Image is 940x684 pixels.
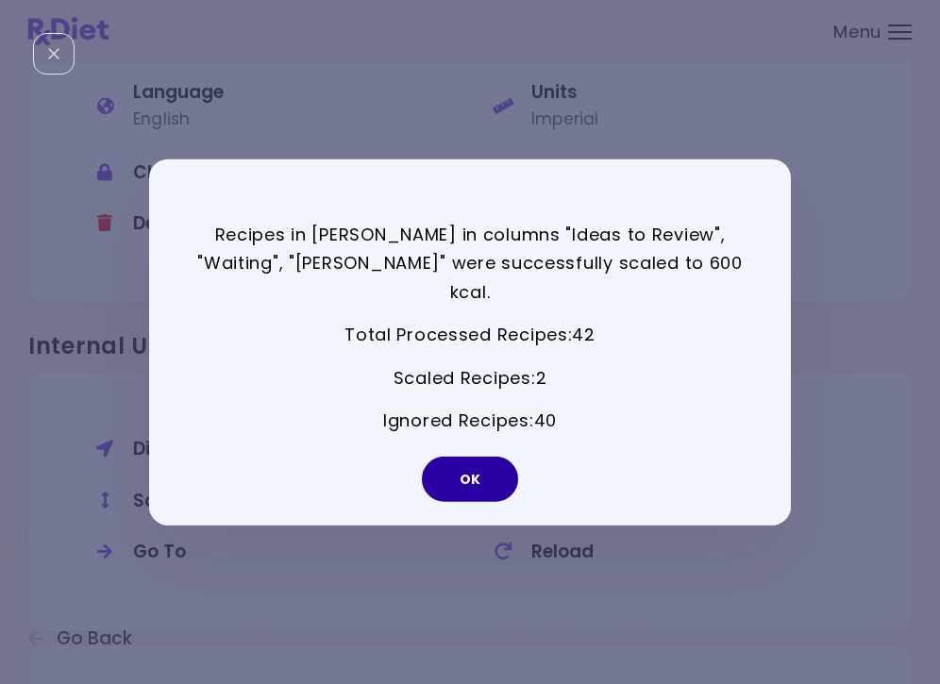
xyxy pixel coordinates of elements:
p: Recipes in [PERSON_NAME] in columns "Ideas to Review", "Waiting", "[PERSON_NAME]" were successful... [196,220,744,307]
button: OK [422,457,518,502]
p: Scaled Recipes : 2 [196,364,744,393]
div: Close [33,33,75,75]
p: Ignored Recipes : 40 [196,407,744,436]
p: Total Processed Recipes : 42 [196,321,744,350]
